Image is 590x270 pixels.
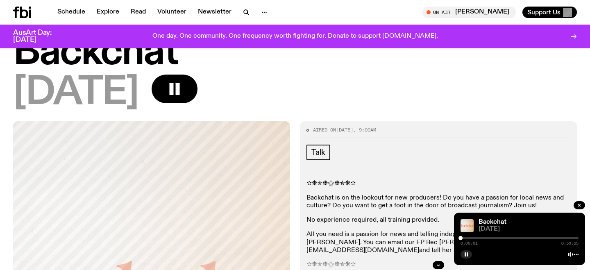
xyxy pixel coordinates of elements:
a: Schedule [52,7,90,18]
span: Support Us [527,9,560,16]
span: Talk [311,148,325,157]
span: 0:00:01 [461,241,478,245]
span: [DATE] [336,127,353,133]
span: [DATE] [479,226,579,232]
button: On Air[PERSON_NAME] [422,7,516,18]
a: Backchat [479,219,506,225]
span: Aired on [313,127,336,133]
span: , 9:00am [353,127,376,133]
span: [DATE] [13,75,138,111]
a: Volunteer [152,7,191,18]
p: One day. One community. One frequency worth fighting for. Donate to support [DOMAIN_NAME]. [152,33,438,40]
a: Newsletter [193,7,236,18]
p: Backchat is on the lookout for new producers! Do you have a passion for local news and culture? D... [306,194,570,210]
p: ✫❋✯❉⚝❉✯❋✫ [306,180,570,188]
h1: Backchat [13,34,577,71]
a: Talk [306,145,330,160]
h3: AusArt Day: [DATE] [13,29,66,43]
p: No experience required, all training provided. [306,216,570,224]
a: Explore [92,7,124,18]
p: All you need is a passion for news and telling independent stories out of [PERSON_NAME]. You can ... [306,231,570,254]
span: 0:59:59 [561,241,579,245]
a: Read [126,7,151,18]
button: Support Us [522,7,577,18]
